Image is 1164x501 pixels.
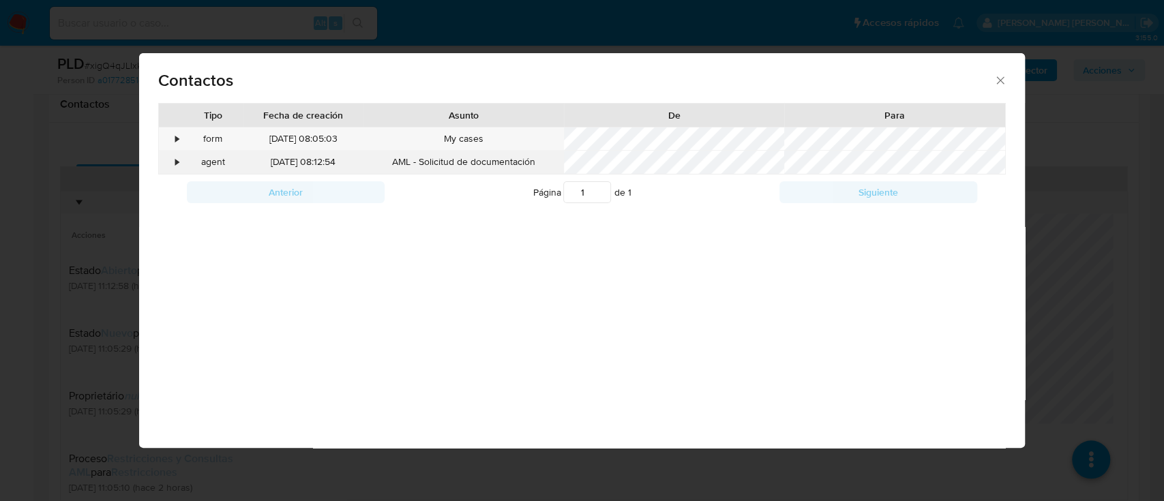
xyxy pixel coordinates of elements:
span: 1 [627,185,631,199]
div: AML - Solicitud de documentación [363,151,564,174]
span: Contactos [158,72,994,89]
div: My cases [363,127,564,151]
button: Anterior [187,181,385,203]
span: Página de [533,181,631,203]
button: Siguiente [779,181,977,203]
button: close [994,74,1006,86]
div: [DATE] 08:12:54 [243,151,363,174]
div: Fecha de creación [253,108,354,122]
div: [DATE] 08:05:03 [243,127,363,151]
div: De [573,108,775,122]
div: Asunto [373,108,554,122]
div: • [175,132,179,146]
div: form [183,127,243,151]
div: Para [794,108,995,122]
div: Tipo [192,108,233,122]
div: • [175,155,179,169]
div: agent [183,151,243,174]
